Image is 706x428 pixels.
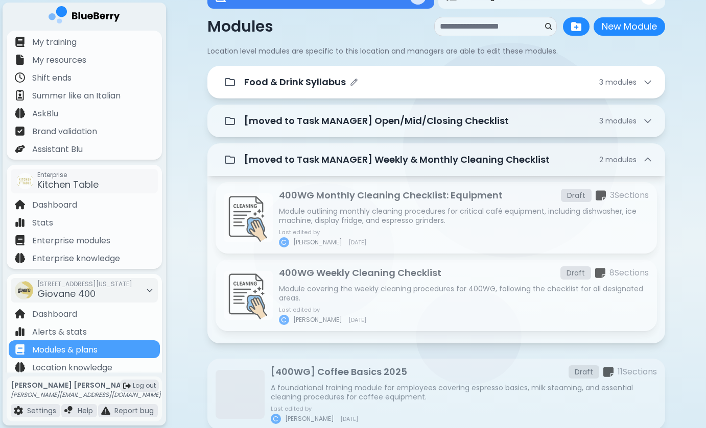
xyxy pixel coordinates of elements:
[207,17,273,36] p: Modules
[609,267,649,279] p: 8 Section s
[15,55,25,65] img: file icon
[37,280,132,288] span: [STREET_ADDRESS][US_STATE]
[271,365,407,379] p: [400WG] Coffee Basics 2025
[271,383,657,401] p: A foundational training module for employees covering espresso basics, milk steaming, and essenti...
[27,406,56,415] p: Settings
[15,309,25,319] img: file icon
[114,406,154,415] p: Report bug
[17,173,33,189] img: company thumbnail
[244,75,346,89] p: Food & Drink Syllabus
[32,90,121,102] p: Summer like an Italian
[279,229,366,235] p: Last edited by
[15,199,25,210] img: file icon
[49,6,120,27] img: company logo
[11,391,161,399] p: [PERSON_NAME][EMAIL_ADDRESS][DOMAIN_NAME]
[569,365,599,379] div: Draft
[15,362,25,372] img: file icon
[32,344,98,356] p: Modules & plans
[560,266,591,280] div: Draft
[207,46,665,56] p: Location level modules are specific to this location and managers are able to edit these modules.
[561,189,592,202] div: Draft
[605,77,637,87] span: module s
[15,108,25,118] img: file icon
[32,125,97,138] p: Brand validation
[32,199,77,211] p: Dashboard
[348,239,366,245] span: [DATE]
[279,266,441,280] p: 400WG Weekly Cleaning Checklist
[599,116,637,125] span: 3
[293,238,342,246] span: [PERSON_NAME]
[594,17,665,36] button: New Module
[15,217,25,228] img: file icon
[11,381,161,390] p: [PERSON_NAME] [PERSON_NAME]
[285,415,334,423] span: [PERSON_NAME]
[37,171,99,179] span: Enterprise
[595,267,605,279] img: sections icon
[15,235,25,245] img: file icon
[15,72,25,83] img: file icon
[15,326,25,337] img: file icon
[15,90,25,100] img: file icon
[32,308,77,320] p: Dashboard
[32,253,120,265] p: Enterprise knowledge
[350,78,358,86] button: Edit folder name
[101,406,110,415] img: file icon
[32,143,83,156] p: Assistant Blu
[15,144,25,154] img: file icon
[123,382,131,390] img: logout
[599,78,637,87] span: 3
[32,108,58,120] p: AskBlu
[216,260,657,331] a: 400WG Weekly Cleaning Checklist400WG Weekly Cleaning ChecklistDraftsections icon8SectionsModule c...
[281,315,287,324] span: C
[224,193,273,242] img: 400WG Monthly Cleaning Checklist: Equipment
[545,23,552,30] img: search icon
[15,37,25,47] img: file icon
[216,182,657,254] a: 400WG Monthly Cleaning Checklist: Equipment400WG Monthly Cleaning Checklist: EquipmentDraftsectio...
[293,316,342,324] span: [PERSON_NAME]
[340,416,358,422] span: [DATE]
[271,406,358,412] p: Last edited by
[605,116,637,126] span: module s
[603,366,614,378] img: sections icon
[571,21,581,32] img: folder plus icon
[596,190,606,202] img: sections icon
[279,284,649,303] p: Module covering the weekly cleaning procedures for 400WG, following the checklist for all designa...
[599,155,637,164] span: 2
[78,406,93,415] p: Help
[618,366,657,378] p: 11 Section s
[37,287,96,300] span: Giovane 400
[15,253,25,263] img: file icon
[281,238,287,247] span: C
[348,317,366,323] span: [DATE]
[279,207,649,225] p: Module outlining monthly cleaning procedures for critical café equipment, including dishwasher, i...
[32,36,77,48] p: My training
[15,126,25,136] img: file icon
[273,414,278,423] span: C
[244,153,550,167] p: [moved to Task MANAGER] Weekly & Monthly Cleaning Checklist
[32,217,53,229] p: Stats
[610,189,649,202] p: 3 Section s
[15,344,25,355] img: file icon
[32,362,112,374] p: Location knowledge
[32,326,87,338] p: Alerts & stats
[32,235,110,247] p: Enterprise modules
[244,114,509,128] p: [moved to Task MANAGER] Open/Mid/Closing Checklist
[32,72,72,84] p: Shift ends
[37,178,99,191] span: Kitchen Table
[133,382,156,390] span: Log out
[32,54,86,66] p: My resources
[14,406,23,415] img: file icon
[605,155,637,165] span: module s
[15,281,33,299] img: company thumbnail
[224,271,273,320] img: 400WG Weekly Cleaning Checklist
[279,188,503,203] p: 400WG Monthly Cleaning Checklist: Equipment
[279,307,366,313] p: Last edited by
[64,406,74,415] img: file icon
